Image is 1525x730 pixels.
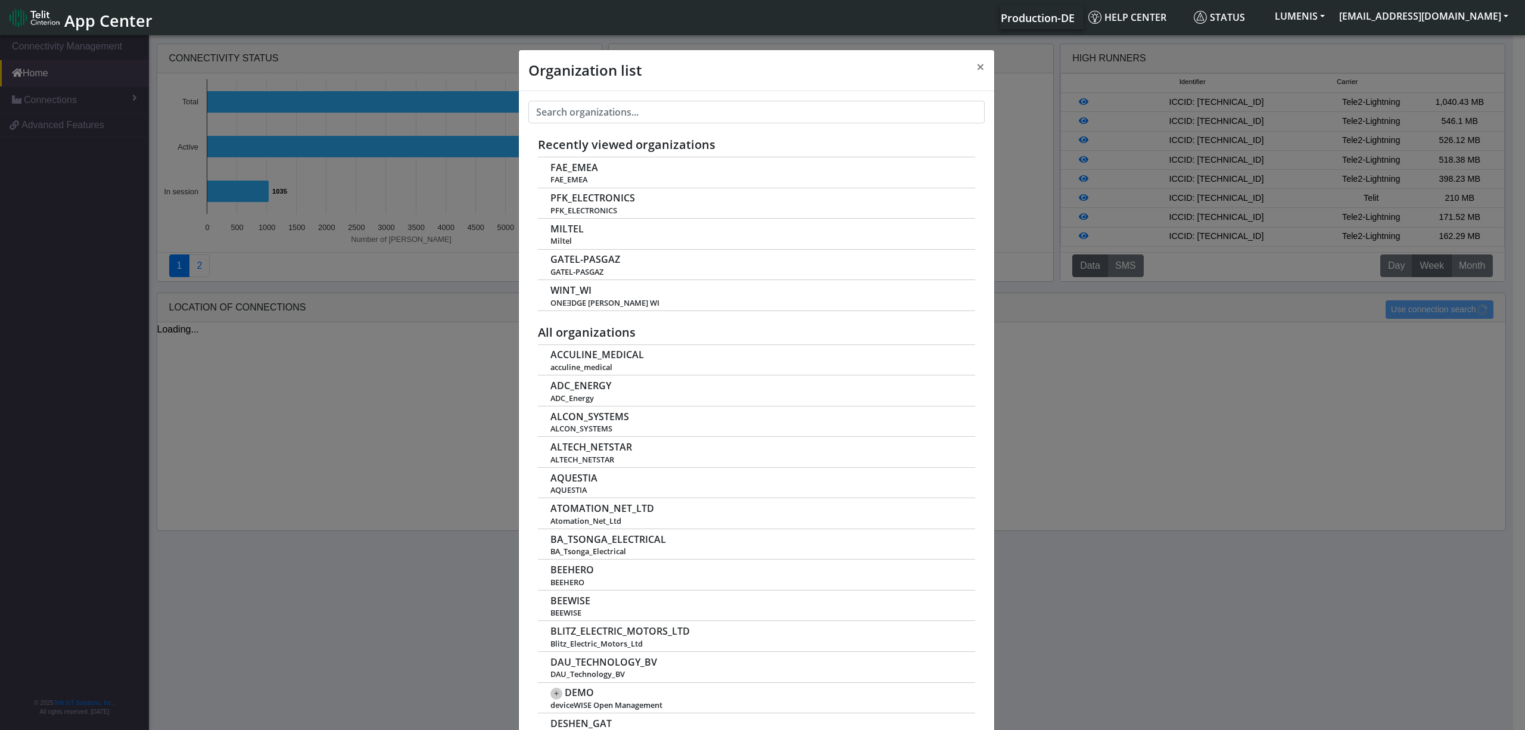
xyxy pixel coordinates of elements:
[550,595,590,607] span: BEEWISE
[528,60,642,81] h4: Organization list
[550,688,562,700] span: +
[550,473,597,484] span: AQUESTIA
[538,325,975,340] h5: All organizations
[550,701,963,710] span: deviceWISE Open Management
[550,718,612,729] span: DESHEN_GAT
[550,206,963,215] span: PFK_ELECTRONICS
[550,175,963,184] span: FAE_EMEA
[550,564,594,576] span: BEEHERO
[550,363,963,372] span: acculine_medical
[1000,5,1074,29] a: Your current platform instance
[550,380,611,392] span: ADC_ENERGY
[10,5,151,30] a: App Center
[550,223,584,235] span: MILTEL
[1189,5,1268,29] a: Status
[550,670,963,679] span: DAU_Technology_BV
[550,657,657,668] span: DAU_TECHNOLOGY_BV
[550,455,963,464] span: ALTECH_NETSTAR
[550,285,592,296] span: WINT_WI
[976,57,985,76] span: ×
[550,534,666,545] span: BA_TSONGA_ELECTRICAL
[565,687,594,698] span: DEMO
[550,299,963,307] span: ONEƎDGE [PERSON_NAME] WI
[528,101,985,123] input: Search organizations...
[1332,5,1515,27] button: [EMAIL_ADDRESS][DOMAIN_NAME]
[550,503,654,514] span: ATOMATION_NET_LTD
[1088,11,1101,24] img: knowledge.svg
[550,162,598,173] span: FAE_EMEA
[10,8,60,27] img: logo-telit-cinterion-gw-new.png
[538,138,975,152] h5: Recently viewed organizations
[550,442,632,453] span: ALTECH_NETSTAR
[1194,11,1207,24] img: status.svg
[550,268,963,277] span: GATEL-PASGAZ
[64,10,152,32] span: App Center
[550,411,629,423] span: ALCON_SYSTEMS
[550,237,963,246] span: Miltel
[1084,5,1189,29] a: Help center
[550,424,963,433] span: ALCON_SYSTEMS
[1088,11,1166,24] span: Help center
[1001,11,1075,25] span: Production-DE
[550,192,635,204] span: PFK_ELECTRONICS
[550,608,963,617] span: BEEWISE
[550,517,963,526] span: Atomation_Net_Ltd
[550,626,690,637] span: BLITZ_ELECTRIC_MOTORS_LTD
[550,639,963,648] span: Blitz_Electric_Motors_Ltd
[550,254,620,265] span: GATEL-PASGAZ
[1194,11,1245,24] span: Status
[550,349,644,361] span: ACCULINE_MEDICAL
[550,394,963,403] span: ADC_Energy
[1268,5,1332,27] button: LUMENIS
[550,486,963,495] span: AQUESTIA
[550,547,963,556] span: BA_Tsonga_Electrical
[550,578,963,587] span: BEEHERO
